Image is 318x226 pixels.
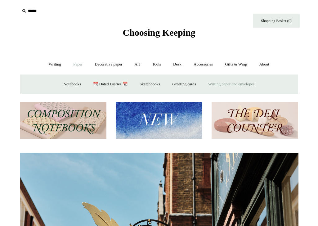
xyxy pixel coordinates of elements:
[203,76,260,93] a: Writing paper and envelopes
[168,56,187,73] a: Desk
[188,56,218,73] a: Accessories
[129,56,146,73] a: Art
[43,56,67,73] a: Writing
[167,76,202,93] a: Greeting cards
[123,27,195,38] span: Choosing Keeping
[20,102,106,139] img: 202302 Composition ledgers.jpg__PID:69722ee6-fa44-49dd-a067-31375e5d54ec
[89,56,128,73] a: Decorative paper
[123,32,195,37] a: Choosing Keeping
[212,102,298,139] img: The Deli Counter
[146,56,167,73] a: Tools
[134,76,166,93] a: Sketchbooks
[253,14,300,28] a: Shopping Basket (0)
[68,56,88,73] a: Paper
[87,76,133,93] a: 📆 Dated Diaries 📆
[116,102,202,139] img: New.jpg__PID:f73bdf93-380a-4a35-bcfe-7823039498e1
[58,76,87,93] a: Notebooks
[253,56,275,73] a: About
[219,56,253,73] a: Gifts & Wrap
